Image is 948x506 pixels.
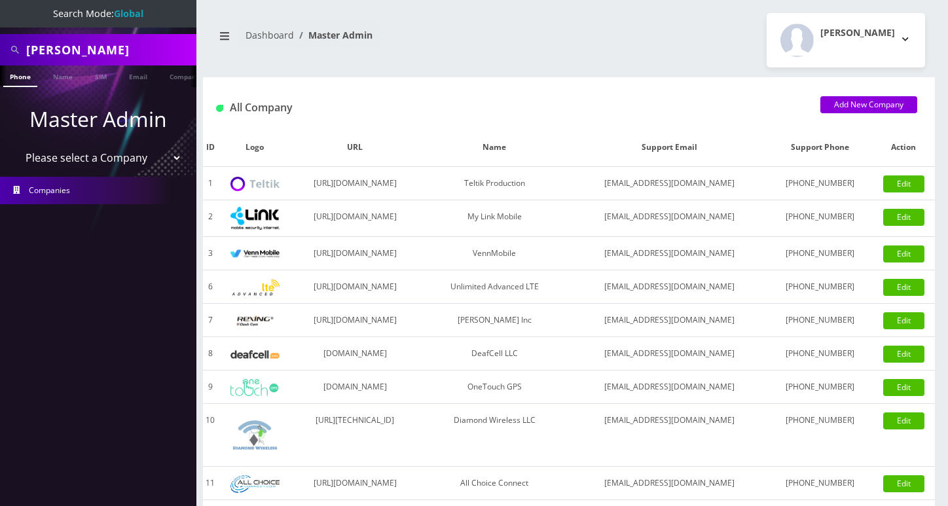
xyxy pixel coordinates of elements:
td: [URL][DOMAIN_NAME] [292,200,418,237]
td: [PHONE_NUMBER] [768,337,872,370]
td: [URL][DOMAIN_NAME] [292,167,418,200]
td: [EMAIL_ADDRESS][DOMAIN_NAME] [571,337,769,370]
td: [URL][DOMAIN_NAME] [292,304,418,337]
td: [PHONE_NUMBER] [768,270,872,304]
td: [EMAIL_ADDRESS][DOMAIN_NAME] [571,404,769,467]
a: Edit [883,312,924,329]
a: Edit [883,379,924,396]
td: [EMAIL_ADDRESS][DOMAIN_NAME] [571,270,769,304]
td: [PHONE_NUMBER] [768,237,872,270]
a: Email [122,65,154,86]
td: 2 [203,200,217,237]
td: 11 [203,467,217,500]
td: Diamond Wireless LLC [418,404,570,467]
td: [PHONE_NUMBER] [768,200,872,237]
td: DeafCell LLC [418,337,570,370]
img: VennMobile [230,249,280,259]
td: [EMAIL_ADDRESS][DOMAIN_NAME] [571,467,769,500]
a: Add New Company [820,96,917,113]
td: [PHONE_NUMBER] [768,467,872,500]
td: [URL][TECHNICAL_ID] [292,404,418,467]
a: Phone [3,65,37,87]
td: [PERSON_NAME] Inc [418,304,570,337]
td: VennMobile [418,237,570,270]
a: SIM [88,65,113,86]
img: Diamond Wireless LLC [230,410,280,460]
td: 1 [203,167,217,200]
a: Edit [883,346,924,363]
td: All Choice Connect [418,467,570,500]
input: Search All Companies [26,37,193,62]
td: [PHONE_NUMBER] [768,404,872,467]
th: ID [203,128,217,167]
th: Support Email [571,128,769,167]
td: [URL][DOMAIN_NAME] [292,467,418,500]
td: [DOMAIN_NAME] [292,337,418,370]
td: [EMAIL_ADDRESS][DOMAIN_NAME] [571,370,769,404]
li: Master Admin [294,28,373,42]
th: Action [872,128,935,167]
a: Name [46,65,79,86]
a: Dashboard [246,29,294,41]
img: My Link Mobile [230,207,280,230]
a: Edit [883,475,924,492]
th: URL [292,128,418,167]
td: [PHONE_NUMBER] [768,370,872,404]
a: Edit [883,412,924,429]
td: [URL][DOMAIN_NAME] [292,270,418,304]
a: Edit [883,175,924,192]
th: Name [418,128,570,167]
td: My Link Mobile [418,200,570,237]
td: 6 [203,270,217,304]
td: [URL][DOMAIN_NAME] [292,237,418,270]
img: DeafCell LLC [230,350,280,359]
td: [PHONE_NUMBER] [768,167,872,200]
td: [EMAIL_ADDRESS][DOMAIN_NAME] [571,200,769,237]
span: Search Mode: [53,7,143,20]
h2: [PERSON_NAME] [820,27,895,39]
td: [EMAIL_ADDRESS][DOMAIN_NAME] [571,167,769,200]
td: Unlimited Advanced LTE [418,270,570,304]
strong: Global [114,7,143,20]
td: [EMAIL_ADDRESS][DOMAIN_NAME] [571,304,769,337]
img: Unlimited Advanced LTE [230,280,280,296]
img: All Choice Connect [230,475,280,493]
a: Edit [883,209,924,226]
a: Edit [883,245,924,262]
button: [PERSON_NAME] [767,13,925,67]
img: All Company [216,105,223,112]
img: OneTouch GPS [230,379,280,396]
td: [EMAIL_ADDRESS][DOMAIN_NAME] [571,237,769,270]
a: Edit [883,279,924,296]
td: [PHONE_NUMBER] [768,304,872,337]
td: 8 [203,337,217,370]
td: 10 [203,404,217,467]
h1: All Company [216,101,801,114]
img: Rexing Inc [230,315,280,327]
td: 9 [203,370,217,404]
a: Company [163,65,207,86]
img: Teltik Production [230,177,280,192]
td: 3 [203,237,217,270]
td: 7 [203,304,217,337]
td: Teltik Production [418,167,570,200]
td: [DOMAIN_NAME] [292,370,418,404]
td: OneTouch GPS [418,370,570,404]
th: Support Phone [768,128,872,167]
span: Companies [29,185,70,196]
th: Logo [217,128,292,167]
nav: breadcrumb [213,22,559,59]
